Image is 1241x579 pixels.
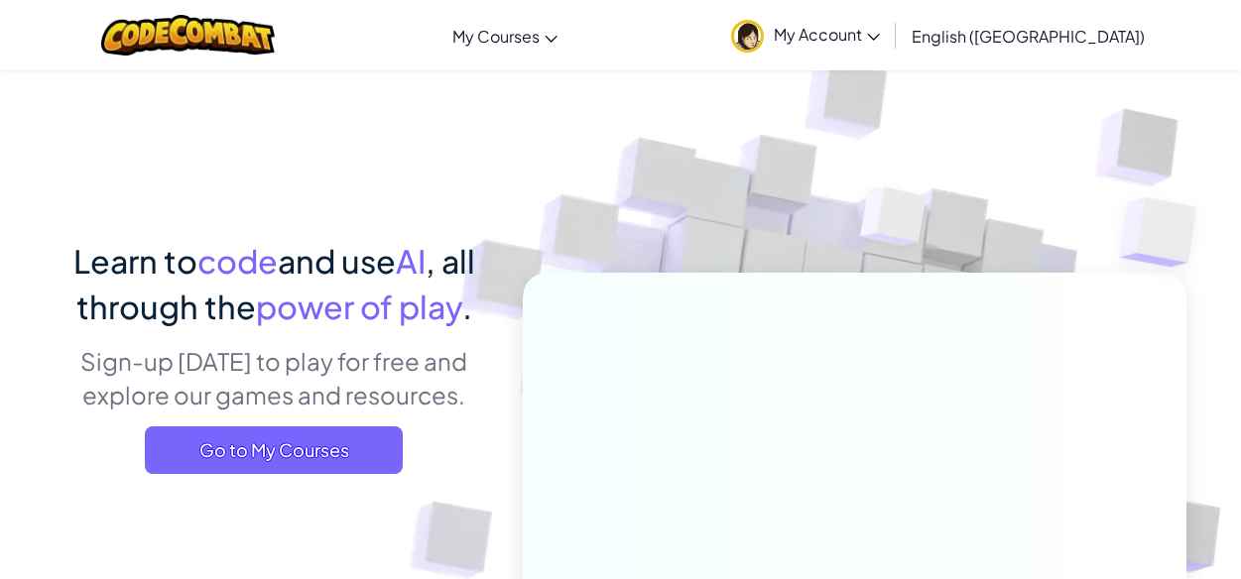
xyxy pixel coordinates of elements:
[396,241,426,281] span: AI
[462,287,472,326] span: .
[822,148,965,295] img: Overlap cubes
[73,241,197,281] span: Learn to
[197,241,278,281] span: code
[912,26,1145,47] span: English ([GEOGRAPHIC_DATA])
[101,15,275,56] img: CodeCombat logo
[145,426,403,474] a: Go to My Courses
[442,9,567,62] a: My Courses
[56,344,493,411] p: Sign-up [DATE] to play for free and explore our games and resources.
[452,26,540,47] span: My Courses
[721,4,890,66] a: My Account
[902,9,1155,62] a: English ([GEOGRAPHIC_DATA])
[774,24,880,45] span: My Account
[278,241,396,281] span: and use
[731,20,764,53] img: avatar
[256,287,462,326] span: power of play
